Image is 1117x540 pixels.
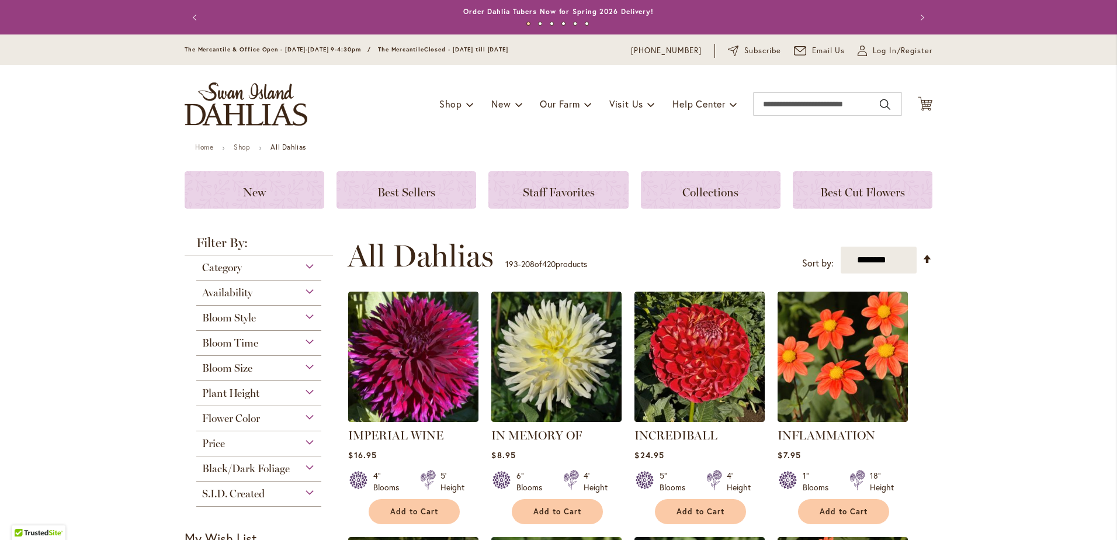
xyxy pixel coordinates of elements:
button: Add to Cart [369,499,460,524]
span: Collections [682,185,738,199]
a: IMPERIAL WINE [348,413,478,424]
a: IN MEMORY OF [491,428,582,442]
button: Add to Cart [798,499,889,524]
img: IN MEMORY OF [491,292,622,422]
img: Incrediball [634,292,765,422]
button: Add to Cart [655,499,746,524]
div: 4' Height [727,470,751,493]
span: $24.95 [634,449,664,461]
button: Next [909,6,932,29]
a: Shop [234,143,250,151]
a: Home [195,143,213,151]
button: 5 of 6 [573,22,577,26]
span: $8.95 [491,449,515,461]
div: 4" Blooms [373,470,406,493]
span: Best Sellers [377,185,435,199]
div: 5" Blooms [660,470,692,493]
span: Help Center [672,98,726,110]
span: New [243,185,266,199]
span: Plant Height [202,387,259,400]
span: Subscribe [744,45,781,57]
span: Shop [439,98,462,110]
a: Order Dahlia Tubers Now for Spring 2026 Delivery! [463,7,654,16]
span: Bloom Time [202,337,258,349]
div: 6" Blooms [516,470,549,493]
a: Email Us [794,45,845,57]
span: $7.95 [778,449,800,461]
span: Category [202,261,242,274]
span: Add to Cart [820,507,868,517]
span: Bloom Size [202,362,252,375]
label: Sort by: [802,252,834,274]
a: Best Sellers [337,171,476,209]
button: Add to Cart [512,499,603,524]
p: - of products [505,255,587,274]
button: 4 of 6 [561,22,566,26]
span: Flower Color [202,412,260,425]
div: 4' Height [584,470,608,493]
div: 18" Height [870,470,894,493]
span: Add to Cart [677,507,724,517]
span: Visit Us [609,98,643,110]
button: 3 of 6 [550,22,554,26]
span: Best Cut Flowers [820,185,905,199]
span: The Mercantile & Office Open - [DATE]-[DATE] 9-4:30pm / The Mercantile [185,46,424,53]
button: 6 of 6 [585,22,589,26]
a: INFLAMMATION [778,413,908,424]
div: 1" Blooms [803,470,835,493]
div: 5' Height [440,470,464,493]
a: INFLAMMATION [778,428,875,442]
img: IMPERIAL WINE [348,292,478,422]
a: New [185,171,324,209]
span: 420 [542,258,556,269]
span: Bloom Style [202,311,256,324]
a: IMPERIAL WINE [348,428,443,442]
span: Add to Cart [390,507,438,517]
img: INFLAMMATION [778,292,908,422]
button: Previous [185,6,208,29]
span: Log In/Register [873,45,932,57]
span: 208 [521,258,535,269]
button: 2 of 6 [538,22,542,26]
a: INCREDIBALL [634,428,717,442]
span: Price [202,437,225,450]
a: store logo [185,82,307,126]
strong: All Dahlias [270,143,306,151]
a: Collections [641,171,780,209]
span: Add to Cart [533,507,581,517]
a: Subscribe [728,45,781,57]
span: Closed - [DATE] till [DATE] [424,46,508,53]
span: 193 [505,258,518,269]
span: Our Farm [540,98,580,110]
span: All Dahlias [348,238,494,274]
span: New [491,98,511,110]
span: Availability [202,286,252,299]
a: Incrediball [634,413,765,424]
a: Log In/Register [858,45,932,57]
a: Staff Favorites [488,171,628,209]
a: [PHONE_NUMBER] [631,45,702,57]
span: Staff Favorites [523,185,595,199]
span: $16.95 [348,449,376,461]
button: 1 of 6 [526,22,530,26]
strong: Filter By: [185,237,333,255]
span: S.I.D. Created [202,487,265,500]
span: Black/Dark Foliage [202,462,290,475]
a: Best Cut Flowers [793,171,932,209]
span: Email Us [812,45,845,57]
a: IN MEMORY OF [491,413,622,424]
